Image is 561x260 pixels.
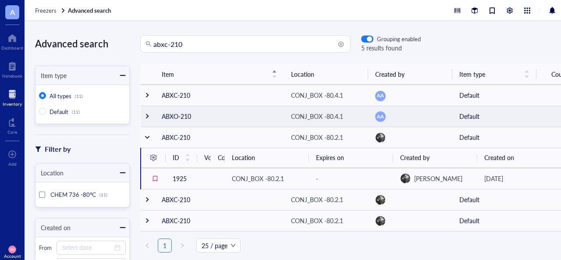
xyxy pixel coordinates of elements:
li: Next Page [175,239,189,253]
div: (11) [75,93,83,99]
td: ABXC-210 [155,189,284,210]
div: Filter by [45,143,71,155]
th: ID [166,147,197,168]
td: Default [452,85,536,106]
td: 5.31mg/mL [211,168,224,189]
div: (11) [72,109,80,114]
span: AN [10,248,15,252]
th: Item [155,64,284,85]
a: Advanced search [68,7,113,14]
button: left [140,239,154,253]
span: Item [162,69,266,79]
span: All types [50,92,71,100]
span: [PERSON_NAME] [414,174,462,183]
th: Volume [197,147,211,168]
div: CONJ_BOX -80.2.1 [291,195,343,204]
div: Grouping enabled [377,35,421,43]
td: 9.41mL, 50mg aliquot [197,168,211,189]
th: Location [225,147,309,168]
span: A [10,7,15,18]
th: Item type [452,64,536,85]
img: 194d251f-2f82-4463-8fb8-8f750e7a68d2.jpeg [376,195,385,205]
span: left [145,243,150,248]
td: Default [452,127,536,148]
div: From [39,244,53,252]
a: Dashboard [1,31,23,50]
div: Core [7,129,17,135]
div: Inventory [3,101,22,107]
th: Created by [368,64,452,85]
span: ID [173,153,180,162]
span: AA [377,92,383,100]
li: 1 [158,239,172,253]
th: Created by [393,147,477,168]
div: Advanced search [35,35,130,52]
input: Select date [62,243,113,253]
td: ABXC-210 [155,210,284,231]
div: Dashboard [1,45,23,50]
div: CONJ_BOX -80.2.1 [291,132,343,142]
span: Item type [459,69,519,79]
div: (11) [99,192,107,197]
div: Notebook [2,73,22,78]
span: CHEM 736 -80°C [50,190,96,199]
div: [DATE] [484,174,554,183]
td: Default [452,210,536,231]
th: Concentration [211,147,224,168]
th: Location [284,64,368,85]
td: ABXC-210 [155,127,284,148]
div: CONJ_BOX -80.4.1 [291,90,343,100]
td: ABXO-210 [155,106,284,127]
div: CONJ_BOX -80.4.1 [291,111,343,121]
span: 25 / page [202,239,235,252]
div: Created on [36,223,71,232]
a: Notebook [2,59,22,78]
button: right [175,239,189,253]
div: Add [8,161,17,167]
a: Core [7,115,17,135]
div: CONJ_BOX -80.2.1 [232,174,284,183]
div: 5 results found [361,43,421,53]
img: 194d251f-2f82-4463-8fb8-8f750e7a68d2.jpeg [376,133,385,142]
div: - [316,174,386,183]
div: CONJ_BOX -80.2.1 [291,216,343,225]
div: Page Size [196,239,241,253]
span: AA [377,113,383,120]
td: Default [452,189,536,210]
div: Account [4,253,21,259]
img: 194d251f-2f82-4463-8fb8-8f750e7a68d2.jpeg [376,216,385,226]
span: Default [50,107,68,116]
td: 1925 [166,168,197,189]
li: Previous Page [140,239,154,253]
a: 1 [158,239,171,252]
div: Item type [36,71,67,80]
a: Inventory [3,87,22,107]
td: Default [452,106,536,127]
a: Freezers [35,7,66,14]
td: ABXC-210 [155,85,284,106]
div: Location [36,168,64,178]
span: right [180,243,185,248]
th: Expires on [309,147,393,168]
img: 194d251f-2f82-4463-8fb8-8f750e7a68d2.jpeg [401,174,410,183]
span: Freezers [35,6,57,14]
